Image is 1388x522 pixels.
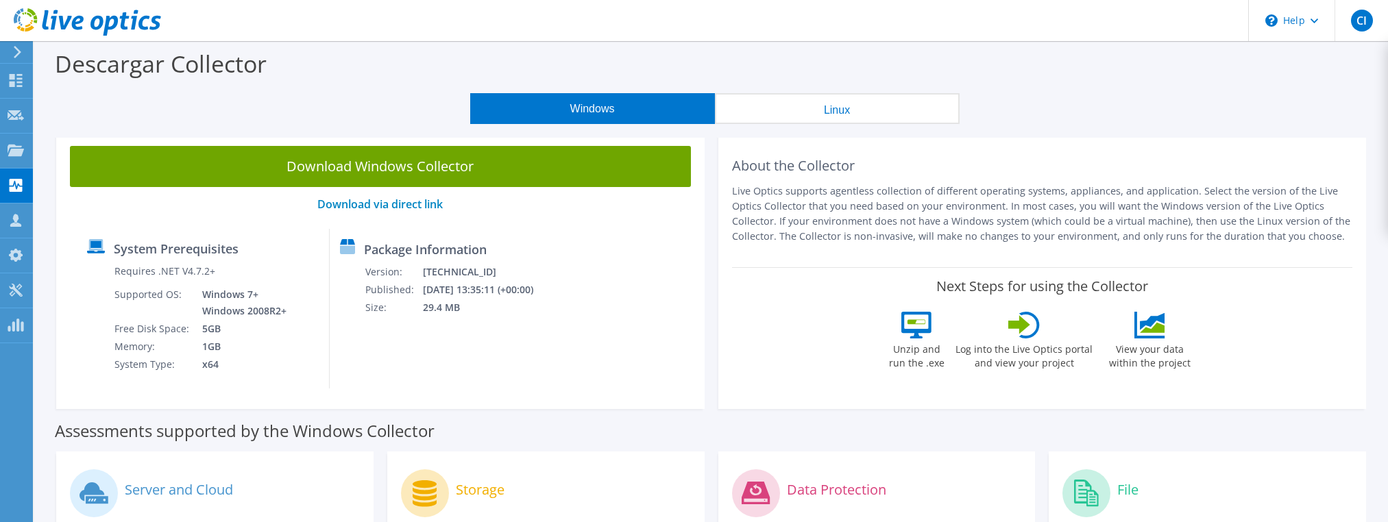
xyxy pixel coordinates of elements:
[114,264,215,278] label: Requires .NET V4.7.2+
[192,356,289,373] td: x64
[114,320,192,338] td: Free Disk Space:
[125,483,233,497] label: Server and Cloud
[1265,14,1278,27] svg: \n
[114,286,192,320] td: Supported OS:
[732,158,1353,174] h2: About the Collector
[885,338,948,370] label: Unzip and run the .exe
[715,93,960,124] button: Linux
[114,356,192,373] td: System Type:
[732,184,1353,244] p: Live Optics supports agentless collection of different operating systems, appliances, and applica...
[70,146,691,187] a: Download Windows Collector
[192,338,289,356] td: 1GB
[470,93,715,124] button: Windows
[787,483,886,497] label: Data Protection
[192,286,289,320] td: Windows 7+ Windows 2008R2+
[365,281,422,299] td: Published:
[114,242,239,256] label: System Prerequisites
[456,483,504,497] label: Storage
[365,263,422,281] td: Version:
[55,48,267,79] label: Descargar Collector
[422,281,551,299] td: [DATE] 13:35:11 (+00:00)
[1117,483,1139,497] label: File
[192,320,289,338] td: 5GB
[55,424,435,438] label: Assessments supported by the Windows Collector
[114,338,192,356] td: Memory:
[422,263,551,281] td: [TECHNICAL_ID]
[1351,10,1373,32] span: CI
[364,243,487,256] label: Package Information
[422,299,551,316] td: 29.4 MB
[365,299,422,316] td: Size:
[317,197,443,212] a: Download via direct link
[955,338,1093,370] label: Log into the Live Optics portal and view your project
[936,278,1148,295] label: Next Steps for using the Collector
[1100,338,1199,370] label: View your data within the project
